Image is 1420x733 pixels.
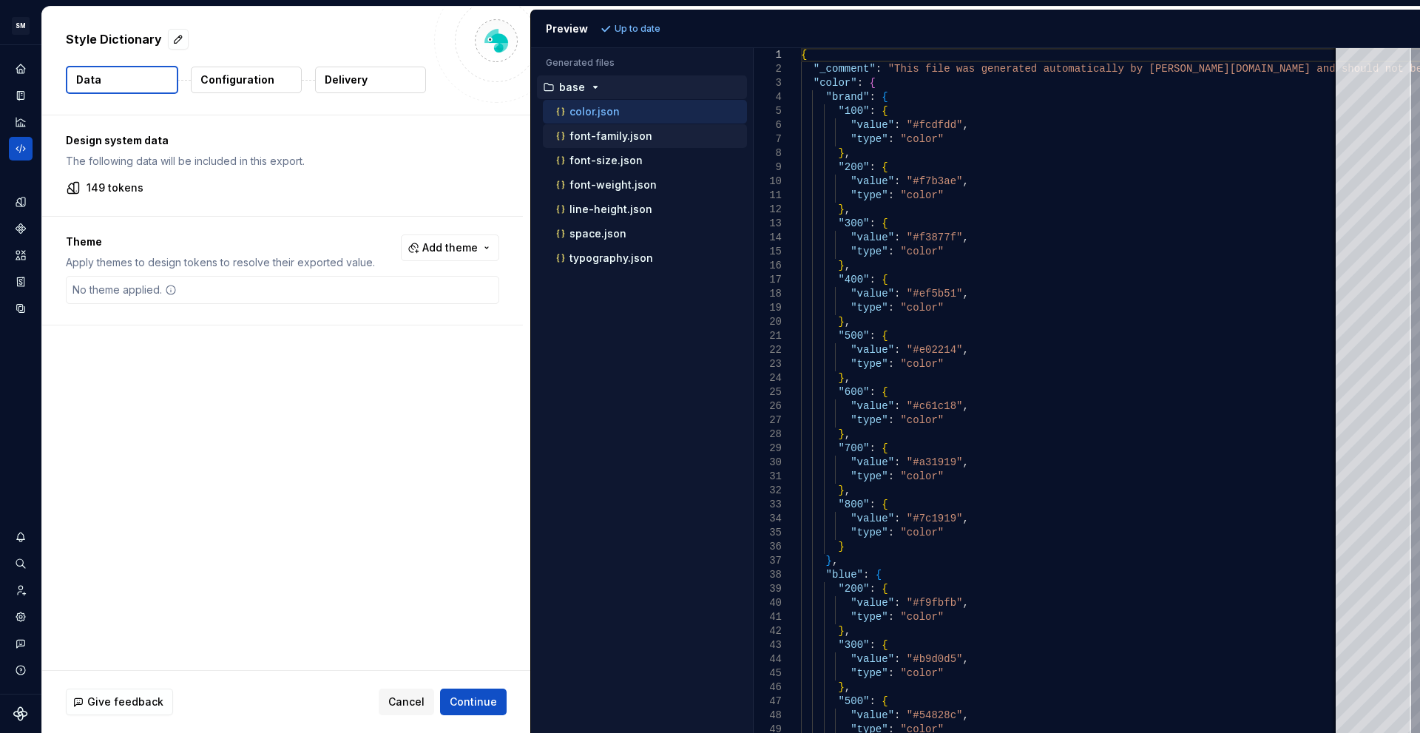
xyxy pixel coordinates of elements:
span: "value" [851,597,894,609]
div: 38 [754,568,782,582]
span: "color" [900,302,944,314]
div: 8 [754,146,782,161]
span: : [894,653,900,665]
p: space.json [569,228,626,240]
span: : [894,175,900,187]
span: : [887,189,893,201]
div: 35 [754,526,782,540]
button: Give feedback [66,689,173,715]
span: { [882,105,887,117]
span: : [887,527,893,538]
p: Configuration [200,72,274,87]
span: , [844,484,850,496]
span: "value" [851,232,894,243]
span: : [869,274,875,286]
span: , [962,709,968,721]
div: Preview [546,21,588,36]
button: Contact support [9,632,33,655]
a: Invite team [9,578,33,602]
div: 15 [754,245,782,259]
p: The following data will be included in this export. [66,154,499,169]
div: 40 [754,596,782,610]
span: { [882,639,887,651]
div: 12 [754,203,782,217]
div: 24 [754,371,782,385]
div: 4 [754,90,782,104]
span: "brand" [825,91,869,103]
svg: Supernova Logo [13,706,28,721]
span: , [962,288,968,300]
span: Cancel [388,695,425,709]
span: { [882,583,887,595]
div: Home [9,57,33,81]
a: Settings [9,605,33,629]
div: 29 [754,442,782,456]
span: : [869,695,875,707]
span: , [832,555,838,567]
span: { [882,499,887,510]
p: typography.json [569,252,653,264]
div: 44 [754,652,782,666]
div: 2 [754,62,782,76]
span: : [869,217,875,229]
span: "#54828c" [906,709,962,721]
div: 22 [754,343,782,357]
span: : [887,358,893,370]
p: 149 tokens [87,180,143,195]
span: : [869,583,875,595]
span: "type" [851,358,887,370]
span: , [962,456,968,468]
a: Data sources [9,297,33,320]
span: Give feedback [87,695,163,709]
button: Data [66,66,178,94]
p: line-height.json [569,203,652,215]
span: , [844,260,850,271]
span: "value" [851,513,894,524]
span: { [882,386,887,398]
span: "value" [851,175,894,187]
span: "value" [851,456,894,468]
a: Design tokens [9,190,33,214]
span: "type" [851,667,887,679]
button: SM [3,10,38,41]
button: Notifications [9,525,33,549]
span: "type" [851,414,887,426]
span: : [869,442,875,454]
span: "color" [900,358,944,370]
div: 46 [754,680,782,695]
span: , [962,344,968,356]
div: 42 [754,624,782,638]
span: { [875,569,881,581]
div: 36 [754,540,782,554]
span: , [962,597,968,609]
span: "300" [838,217,869,229]
p: color.json [569,106,620,118]
span: "type" [851,527,887,538]
div: 1 [754,48,782,62]
span: , [962,400,968,412]
span: "value" [851,653,894,665]
button: line-height.json [543,201,747,217]
div: Code automation [9,137,33,161]
div: 17 [754,273,782,287]
span: "color" [900,189,944,201]
span: "#e02214" [906,344,962,356]
div: 33 [754,498,782,512]
span: } [838,260,844,271]
span: : [894,709,900,721]
span: } [838,484,844,496]
div: 16 [754,259,782,273]
span: "#f7b3ae" [906,175,962,187]
span: "#a31919" [906,456,962,468]
div: 39 [754,582,782,596]
span: "color" [900,611,944,623]
span: } [838,147,844,159]
a: Analytics [9,110,33,134]
span: "type" [851,189,887,201]
p: Theme [66,234,375,249]
span: : [887,611,893,623]
span: { [801,49,807,61]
